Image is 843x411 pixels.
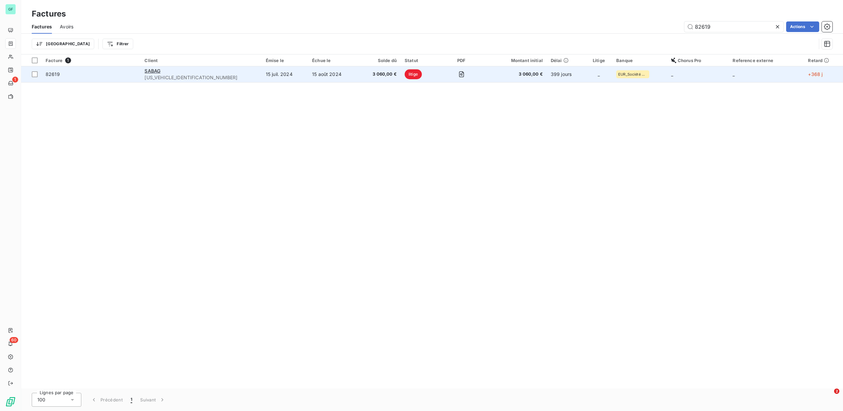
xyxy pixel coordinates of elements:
[362,58,397,63] div: Solde dû
[618,72,647,76] span: EUR_Société Générale
[405,69,422,79] span: litige
[10,337,18,343] span: 60
[808,71,823,77] span: +368 j
[551,58,582,63] div: Délai
[266,58,304,63] div: Émise le
[684,21,783,32] input: Rechercher
[733,58,800,63] div: Reference externe
[37,396,45,403] span: 100
[5,396,16,407] img: Logo LeanPay
[144,68,160,74] span: SABAG
[405,58,436,63] div: Statut
[487,58,543,63] div: Montant initial
[308,66,358,82] td: 15 août 2024
[87,393,127,407] button: Précédent
[127,393,136,407] button: 1
[786,21,819,32] button: Actions
[65,57,71,63] span: 1
[444,58,479,63] div: PDF
[821,389,836,404] iframe: Intercom live chat
[362,71,397,78] span: 3 060,00 €
[144,58,258,63] div: Client
[46,58,62,63] span: Facture
[131,396,132,403] span: 1
[5,78,16,88] a: 1
[32,8,66,20] h3: Factures
[671,71,673,77] span: _
[312,58,354,63] div: Échue le
[32,39,94,49] button: [GEOGRAPHIC_DATA]
[733,71,735,77] span: _
[12,77,18,83] span: 1
[102,39,133,49] button: Filtrer
[32,23,52,30] span: Factures
[136,393,170,407] button: Suivant
[616,58,663,63] div: Banque
[598,71,600,77] span: _
[5,4,16,15] div: GF
[834,389,839,394] span: 2
[60,23,73,30] span: Avoirs
[547,66,585,82] td: 399 jours
[144,74,258,81] span: [US_VEHICLE_IDENTIFICATION_NUMBER]
[671,58,725,63] div: Chorus Pro
[589,58,608,63] div: Litige
[808,58,839,63] div: Retard
[46,71,60,77] span: 82619
[262,66,308,82] td: 15 juil. 2024
[487,71,543,78] span: 3 060,00 €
